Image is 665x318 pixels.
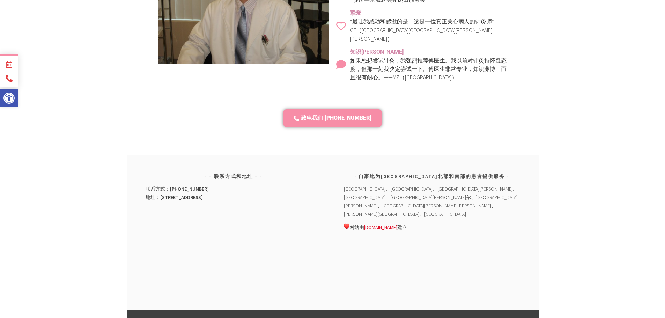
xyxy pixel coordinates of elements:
img: ❤ [344,223,349,229]
font: [STREET_ADDRESS] [160,194,203,200]
font: – 联系方式和地址 – [209,173,258,179]
font: [PHONE_NUMBER] [170,186,209,192]
font: 建立 [397,224,407,230]
font: 网站由 [349,224,364,230]
font: 挚爱 [350,9,361,16]
font: [GEOGRAPHIC_DATA]、[GEOGRAPHIC_DATA]、[GEOGRAPHIC_DATA][PERSON_NAME]、[GEOGRAPHIC_DATA]、[GEOGRAPHIC_... [344,186,518,217]
font: 知识[PERSON_NAME] [350,49,404,55]
font: 自豪地为[GEOGRAPHIC_DATA]北部和南部的患者提供服务 [359,173,505,179]
font: 我 [451,57,456,64]
a: [DOMAIN_NAME] [364,224,397,230]
a: 致电我们 [PHONE_NUMBER] [283,109,382,127]
font: 如果您想尝试针灸，我强烈推荐傅医生。 [350,57,451,64]
font: 以前对针灸持怀疑态度，但那一刻我决定尝试一下。傅医生非常专业，知识渊博，而且很有耐心。—— [350,57,507,81]
font: 致电我们 [PHONE_NUMBER] [301,114,371,121]
font: MZ（[GEOGRAPHIC_DATA]） [393,74,457,81]
font: 地址： [146,194,160,200]
font: 联系方式： [146,186,170,192]
font: （[GEOGRAPHIC_DATA][GEOGRAPHIC_DATA][PERSON_NAME][PERSON_NAME]） [350,27,492,42]
font: “最让我感动和感激的是，这是一位真正关心病人的针灸师” - GF [350,18,497,34]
